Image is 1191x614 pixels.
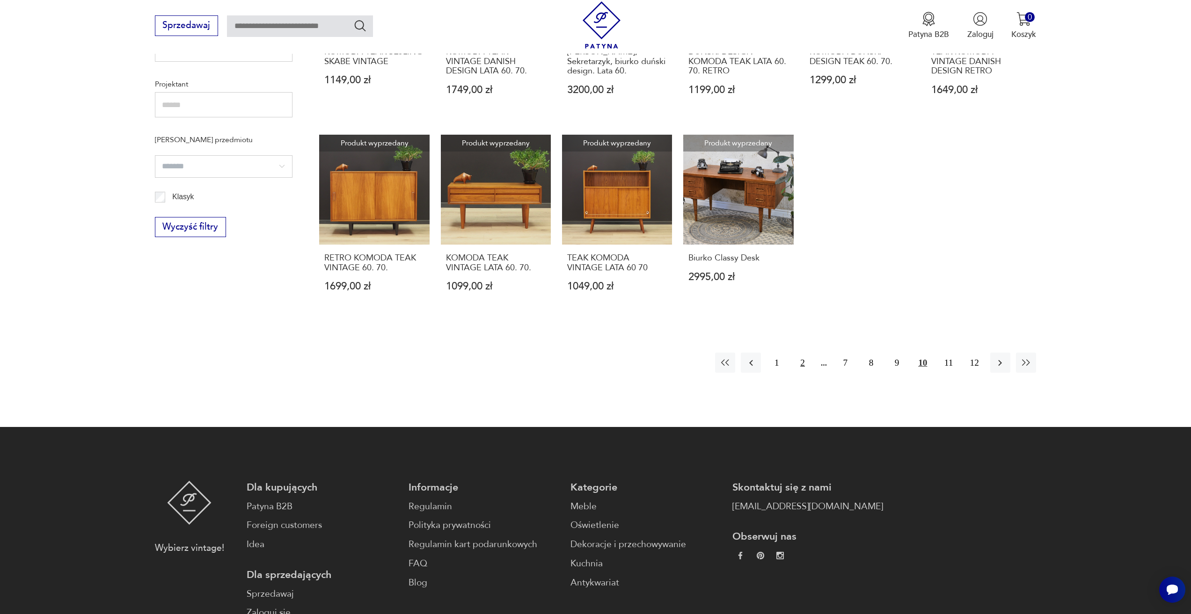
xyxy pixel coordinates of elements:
p: Obserwuj nas [732,530,883,543]
a: Foreign customers [247,519,397,532]
button: Patyna B2B [908,12,949,40]
h3: TEAK KOMODA VINTAGE LATA 60 70 [567,253,667,273]
a: Sprzedawaj [155,22,218,30]
img: Ikona medalu [921,12,936,26]
img: Patyna - sklep z meblami i dekoracjami vintage [578,1,625,49]
a: Ikona medaluPatyna B2B [908,12,949,40]
p: 1749,00 zł [446,85,546,95]
a: Meble [570,500,721,513]
button: 2 [792,353,812,373]
p: Wybierz vintage! [155,542,224,555]
p: Informacje [409,481,559,494]
a: Produkt wyprzedanyKOMODA TEAK VINTAGE LATA 60. 70.KOMODA TEAK VINTAGE LATA 60. 70.1099,00 zł [441,135,551,313]
p: Projektant [155,78,292,90]
a: FAQ [409,557,559,571]
h3: RETRO KOMODA TEAK VINTAGE 60. 70. [324,253,424,273]
a: Patyna B2B [247,500,397,513]
a: Polityka prywatności [409,519,559,532]
h3: TEAK KOMODA VINTAGE DANISH DESIGN RETRO [931,47,1031,76]
button: 0Koszyk [1011,12,1036,40]
p: Patyna B2B [908,29,949,40]
p: Kategorie [570,481,721,494]
button: 10 [913,353,933,373]
button: Szukaj [353,19,367,32]
button: Zaloguj [967,12,994,40]
img: da9060093f698e4c3cedc1453eec5031.webp [737,552,744,559]
h3: Biurko Classy Desk [688,253,789,263]
h3: KOMODA TEAK SEJLING SKABE VINTAGE [324,47,424,66]
p: Dla sprzedających [247,568,397,582]
p: 1199,00 zł [688,85,789,95]
a: Produkt wyprzedanyRETRO KOMODA TEAK VINTAGE 60. 70.RETRO KOMODA TEAK VINTAGE 60. 70.1699,00 zł [319,135,429,313]
p: 2995,00 zł [688,272,789,282]
p: [PERSON_NAME] przedmiotu [155,134,292,146]
img: Ikonka użytkownika [973,12,987,26]
h3: KOMODA DUŃSKI DESIGN TEAK 60. 70. [810,47,910,66]
a: Oświetlenie [570,519,721,532]
p: Zaloguj [967,29,994,40]
a: Dekoracje i przechowywanie [570,538,721,551]
div: 0 [1025,12,1035,22]
p: 1299,00 zł [810,75,910,85]
a: Idea [247,538,397,551]
p: Koszyk [1011,29,1036,40]
a: Antykwariat [570,576,721,590]
button: Sprzedawaj [155,15,218,36]
a: Sprzedawaj [247,587,397,601]
button: 9 [887,353,907,373]
p: Dla kupujących [247,481,397,494]
p: 3200,00 zł [567,85,667,95]
h3: [PERSON_NAME], Sekretarzyk, biurko duński design. Lata 60. [567,47,667,76]
h3: DUŃSKI DESIGN KOMODA TEAK LATA 60. 70. RETRO [688,47,789,76]
p: 1699,00 zł [324,282,424,291]
p: 1649,00 zł [931,85,1031,95]
button: 8 [861,353,881,373]
a: Blog [409,576,559,590]
p: Skontaktuj się z nami [732,481,883,494]
h3: KOMODA TEAK VINTAGE LATA 60. 70. [446,253,546,273]
iframe: Smartsupp widget button [1159,577,1185,603]
img: Ikona koszyka [1016,12,1031,26]
button: 7 [835,353,855,373]
a: Regulamin [409,500,559,513]
p: 1099,00 zł [446,282,546,291]
a: Produkt wyprzedanyBiurko Classy DeskBiurko Classy Desk2995,00 zł [683,135,793,313]
a: [EMAIL_ADDRESS][DOMAIN_NAME] [732,500,883,513]
p: 1049,00 zł [567,282,667,291]
button: 1 [767,353,787,373]
h3: KOMODA TEAK VINTAGE DANISH DESIGN LATA 60. 70. [446,47,546,76]
a: Kuchnia [570,557,721,571]
img: c2fd9cf7f39615d9d6839a72ae8e59e5.webp [776,552,784,559]
a: Regulamin kart podarunkowych [409,538,559,551]
img: Patyna - sklep z meblami i dekoracjami vintage [167,481,212,525]
button: 11 [938,353,958,373]
button: Wyczyść filtry [155,217,226,238]
p: 1149,00 zł [324,75,424,85]
img: 37d27d81a828e637adc9f9cb2e3d3a8a.webp [757,552,764,559]
a: Produkt wyprzedanyTEAK KOMODA VINTAGE LATA 60 70TEAK KOMODA VINTAGE LATA 60 701049,00 zł [562,135,672,313]
button: 12 [964,353,985,373]
p: Klasyk [172,191,194,203]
